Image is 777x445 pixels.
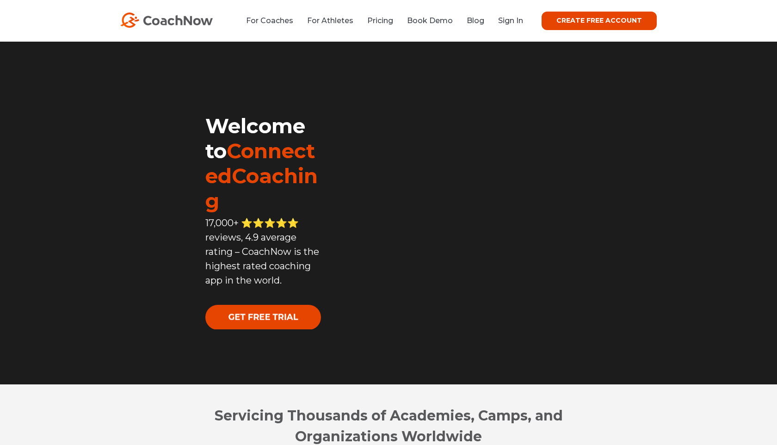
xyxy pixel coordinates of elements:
strong: Servicing Thousands of Academies, Camps, and Organizations Worldwide [215,407,563,445]
a: CREATE FREE ACCOUNT [542,12,657,30]
a: Sign In [498,16,523,25]
span: 17,000+ ⭐️⭐️⭐️⭐️⭐️ reviews, 4.9 average rating – CoachNow is the highest rated coaching app in th... [205,217,319,286]
img: CoachNow Logo [120,12,213,28]
h1: Welcome to [205,113,322,213]
a: Book Demo [407,16,453,25]
a: For Coaches [246,16,293,25]
img: GET FREE TRIAL [205,305,321,329]
a: For Athletes [307,16,353,25]
span: ConnectedCoaching [205,138,318,213]
a: Pricing [367,16,393,25]
a: Blog [467,16,484,25]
